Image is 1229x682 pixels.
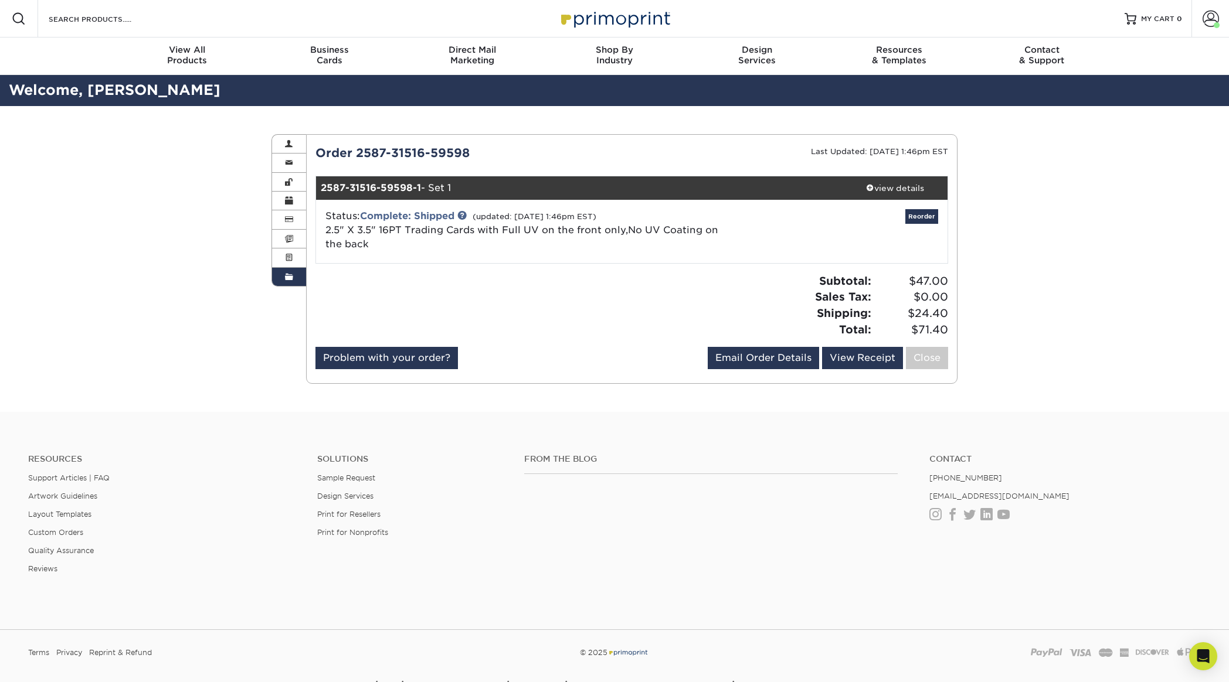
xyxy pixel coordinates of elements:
div: © 2025 [416,644,813,661]
a: View AllProducts [116,37,259,75]
strong: Shipping: [817,306,871,319]
a: Design Services [317,492,374,500]
a: 2.5" X 3.5" 16PT Trading Cards with Full UV on the front only,No UV Coating on the back [325,224,718,250]
span: Direct Mail [401,45,544,55]
a: Contact& Support [970,37,1113,75]
div: & Support [970,45,1113,66]
span: Design [685,45,828,55]
img: Primoprint [556,6,673,31]
a: Direct MailMarketing [401,37,544,75]
a: Print for Resellers [317,510,381,519]
strong: Total: [839,323,871,336]
a: [EMAIL_ADDRESS][DOMAIN_NAME] [929,492,1070,500]
a: Print for Nonprofits [317,528,388,537]
strong: Subtotal: [819,274,871,287]
div: Services [685,45,828,66]
a: Privacy [56,644,82,661]
div: view details [842,182,948,194]
span: $24.40 [875,305,948,322]
h4: Resources [28,454,300,464]
div: Order 2587-31516-59598 [307,144,632,162]
a: DesignServices [685,37,828,75]
a: Close [906,347,948,369]
a: view details [842,176,948,200]
a: Custom Orders [28,528,83,537]
div: Status: [317,209,737,251]
a: Contact [929,454,1201,464]
span: Shop By [544,45,686,55]
a: Complete: Shipped [360,210,454,221]
a: Reviews [28,564,57,573]
span: Resources [828,45,970,55]
a: Resources& Templates [828,37,970,75]
a: Reprint & Refund [89,644,152,661]
a: View Receipt [822,347,903,369]
a: Sample Request [317,473,375,482]
div: Products [116,45,259,66]
small: (updated: [DATE] 1:46pm EST) [473,212,596,221]
h4: From the Blog [524,454,898,464]
h4: Solutions [317,454,506,464]
div: Marketing [401,45,544,66]
div: & Templates [828,45,970,66]
small: Last Updated: [DATE] 1:46pm EST [811,147,948,156]
a: Reorder [905,209,938,224]
span: Contact [970,45,1113,55]
span: $71.40 [875,322,948,338]
img: Primoprint [607,648,649,657]
a: [PHONE_NUMBER] [929,473,1002,482]
span: Business [259,45,401,55]
a: Quality Assurance [28,546,94,555]
span: $47.00 [875,273,948,289]
strong: 2587-31516-59598-1 [321,182,421,193]
div: Open Intercom Messenger [1189,642,1217,670]
div: Cards [259,45,401,66]
span: MY CART [1141,14,1174,24]
a: Terms [28,644,49,661]
span: View All [116,45,259,55]
a: Shop ByIndustry [544,37,686,75]
iframe: Google Customer Reviews [3,646,100,678]
span: $0.00 [875,289,948,305]
div: - Set 1 [316,176,843,200]
div: Industry [544,45,686,66]
a: BusinessCards [259,37,401,75]
a: Layout Templates [28,510,91,519]
a: Problem with your order? [315,347,458,369]
a: Support Articles | FAQ [28,473,110,482]
strong: Sales Tax: [815,290,871,303]
span: 0 [1177,15,1182,23]
input: SEARCH PRODUCTS..... [47,12,162,26]
a: Artwork Guidelines [28,492,97,500]
a: Email Order Details [708,347,819,369]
